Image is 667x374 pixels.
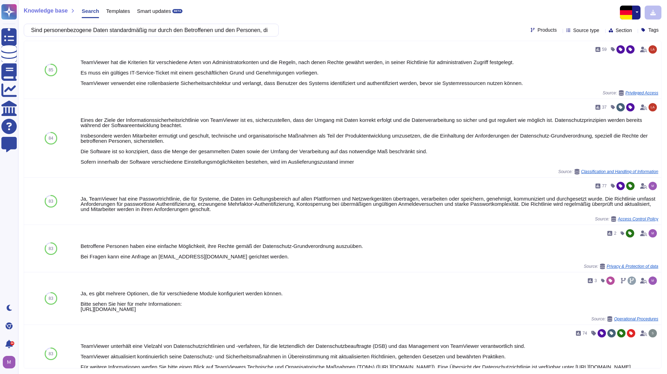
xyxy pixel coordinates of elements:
[602,184,607,188] span: 77
[24,8,68,14] span: Knowledge base
[3,356,15,368] img: user
[591,316,658,322] span: Source:
[48,199,53,203] span: 83
[594,279,597,283] span: 3
[602,90,658,96] span: Source:
[573,28,599,33] span: Source type
[81,243,658,259] div: Betroffene Personen haben eine einfache Möglichkeit, ihre Rechte gemäß der Datenschutz-Grundveror...
[625,91,658,95] span: Privileged Access
[48,136,53,140] span: 84
[106,8,130,14] span: Templates
[82,8,99,14] span: Search
[538,28,557,32] span: Products
[81,117,658,164] div: Eines der Ziele der Informationssicherheitsrichtlinie von TeamViewer ist es, sicherzustellen, das...
[602,47,607,52] span: 59
[172,9,182,13] div: BETA
[614,231,616,235] span: 2
[558,169,658,174] span: Source:
[583,331,587,335] span: 74
[602,105,607,109] span: 37
[48,352,53,356] span: 83
[620,6,634,20] img: de
[607,264,658,268] span: Privacy & Protection of data
[81,60,658,86] div: TeamViewer hat die Kriterien für verschiedene Arten von Administratorkonten und die Regeln, nach ...
[581,170,658,174] span: Classification and Handling of Information
[649,45,657,54] img: user
[595,216,658,222] span: Source:
[649,182,657,190] img: user
[10,341,14,345] div: 9+
[649,276,657,285] img: user
[81,343,658,369] div: TeamViewer unterhält eine Vielzahl von Datenschutzrichtlinien und -verfahren, für die letztendlic...
[48,247,53,251] span: 83
[616,28,632,33] span: Section
[48,296,53,301] span: 83
[137,8,171,14] span: Smart updates
[48,68,53,72] span: 85
[648,28,659,32] span: Tags
[614,317,658,321] span: Operational Procedures
[28,24,271,36] input: Search a question or template...
[618,217,658,221] span: Access Control Policy
[649,229,657,237] img: user
[81,196,658,212] div: Ja, TeamViewer hat eine Passwortrichtlinie, die für Systeme, die Daten im Geltungsbereich auf all...
[584,264,658,269] span: Source:
[649,329,657,337] img: user
[649,103,657,111] img: user
[1,354,20,370] button: user
[81,291,658,312] div: Ja, es gibt mehrere Optionen, die für verschiedene Module konfiguriert werden können. Bitte sehen...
